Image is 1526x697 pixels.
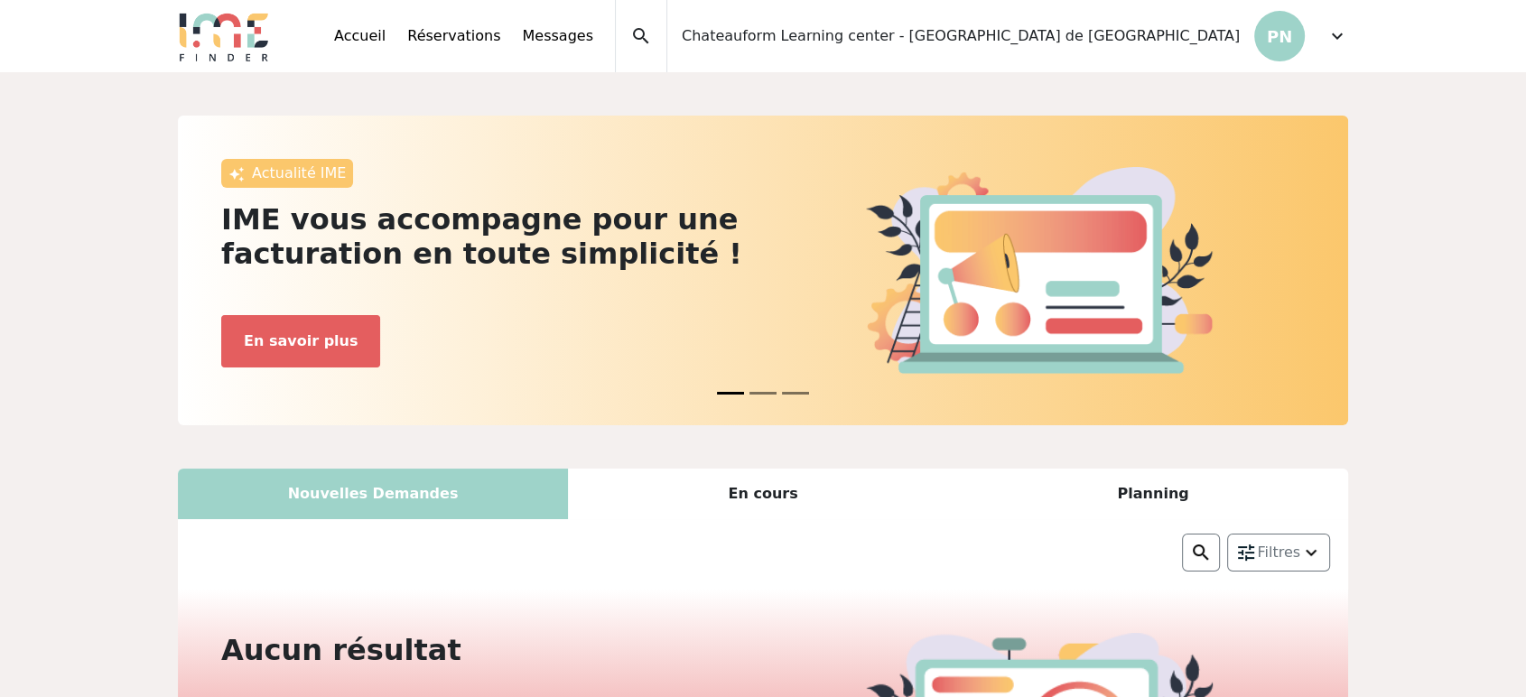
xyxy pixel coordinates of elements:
[1254,11,1305,61] p: PN
[782,383,809,404] button: News 2
[522,25,592,47] a: Messages
[407,25,500,47] a: Réservations
[221,633,752,667] h2: Aucun résultat
[568,469,958,519] div: En cours
[221,159,353,188] div: Actualité IME
[749,383,777,404] button: News 1
[866,167,1213,373] img: actu.png
[1300,542,1322,563] img: arrow_down.png
[717,383,744,404] button: News 0
[1326,25,1348,47] span: expand_more
[178,469,568,519] div: Nouvelles Demandes
[1190,542,1212,563] img: search.png
[334,25,386,47] a: Accueil
[958,469,1348,519] div: Planning
[228,166,245,182] img: awesome.png
[221,202,752,272] h2: IME vous accompagne pour une facturation en toute simplicité !
[178,11,270,61] img: Logo.png
[1235,542,1257,563] img: setting.png
[221,315,380,367] button: En savoir plus
[682,25,1240,47] span: Chateauform Learning center - [GEOGRAPHIC_DATA] de [GEOGRAPHIC_DATA]
[1257,542,1300,563] span: Filtres
[630,25,652,47] span: search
